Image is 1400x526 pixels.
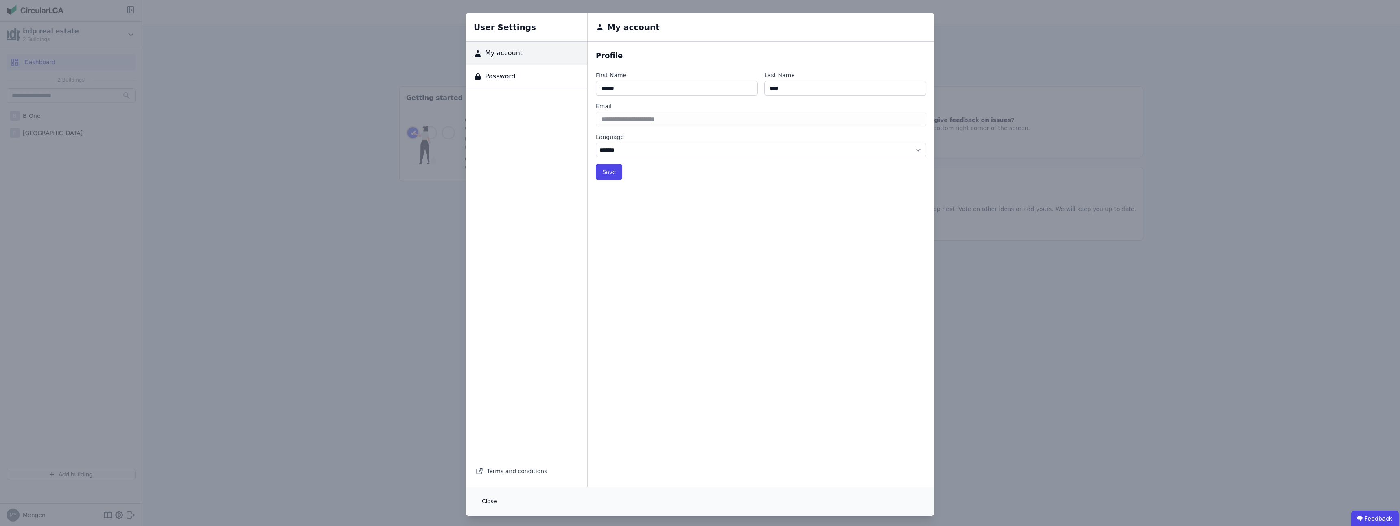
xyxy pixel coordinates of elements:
button: Close [475,493,503,509]
label: First Name [596,71,758,79]
h6: User Settings [466,13,587,42]
span: My account [482,48,523,58]
div: Profile [596,50,926,61]
label: Last Name [764,71,926,79]
div: Terms and conditions [475,465,577,477]
label: Language [596,133,926,141]
h6: My account [604,21,660,33]
span: Password [482,72,516,81]
label: Email [596,102,926,110]
button: Save [596,164,622,180]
